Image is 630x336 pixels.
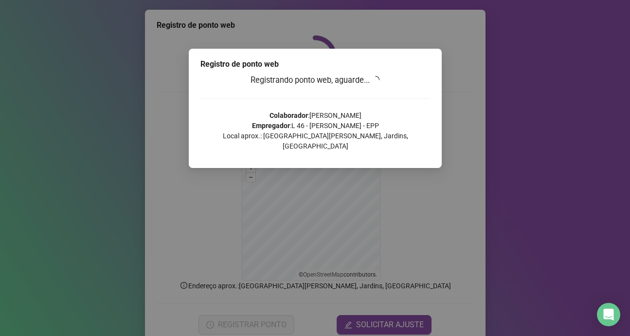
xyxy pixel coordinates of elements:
h3: Registrando ponto web, aguarde... [200,74,430,87]
div: Open Intercom Messenger [597,303,620,326]
strong: Colaborador [269,112,307,119]
strong: Empregador [252,122,289,130]
div: Registro de ponto web [200,58,430,70]
p: : [PERSON_NAME] : L 46 - [PERSON_NAME] - EPP Local aprox.: [GEOGRAPHIC_DATA][PERSON_NAME], Jardin... [200,111,430,151]
span: loading [372,76,379,84]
